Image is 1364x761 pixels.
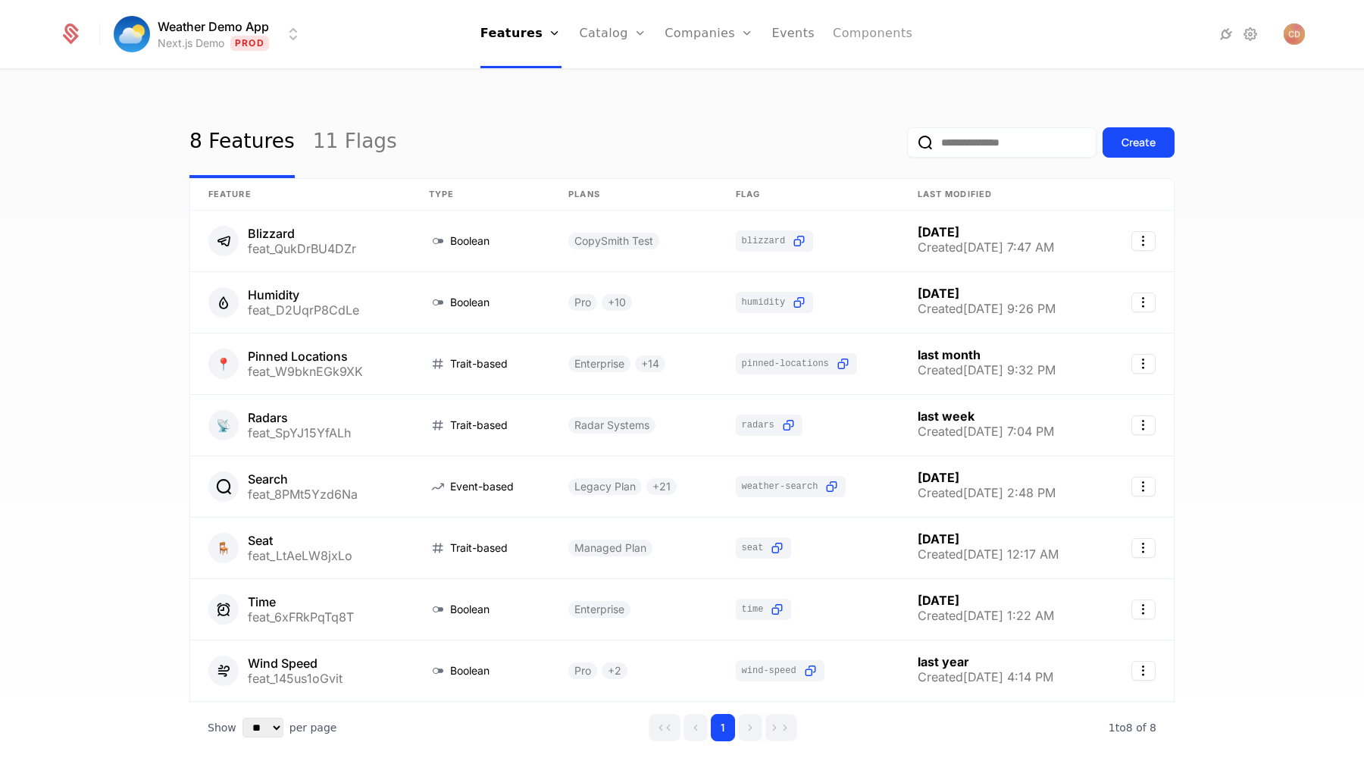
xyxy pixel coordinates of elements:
[1109,722,1156,734] span: 8
[208,720,236,735] span: Show
[1131,538,1156,558] button: Select action
[114,16,150,52] img: Weather Demo App
[649,714,680,741] button: Go to first page
[189,107,295,178] a: 8 Features
[230,36,269,51] span: Prod
[1284,23,1305,45] img: Cole Demo
[550,179,717,211] th: Plans
[158,36,224,51] div: Next.js Demo
[1131,415,1156,435] button: Select action
[711,714,735,741] button: Go to page 1
[1284,23,1305,45] button: Open user button
[1131,477,1156,496] button: Select action
[1131,354,1156,374] button: Select action
[738,714,762,741] button: Go to next page
[1122,135,1156,150] div: Create
[1217,25,1235,43] a: Integrations
[899,179,1104,211] th: Last Modified
[313,107,397,178] a: 11 Flags
[411,179,551,211] th: Type
[1131,661,1156,681] button: Select action
[765,714,797,741] button: Go to last page
[118,17,302,51] button: Select environment
[1131,231,1156,251] button: Select action
[1131,293,1156,312] button: Select action
[718,179,899,211] th: Flag
[1109,722,1150,734] span: 1 to 8 of
[649,714,797,741] div: Page navigation
[1103,127,1175,158] button: Create
[1131,600,1156,619] button: Select action
[189,702,1175,753] div: Table pagination
[242,718,283,738] select: Select page size
[190,179,411,211] th: Feature
[158,17,269,36] span: Weather Demo App
[289,720,337,735] span: per page
[684,714,708,741] button: Go to previous page
[1241,25,1259,43] a: Settings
